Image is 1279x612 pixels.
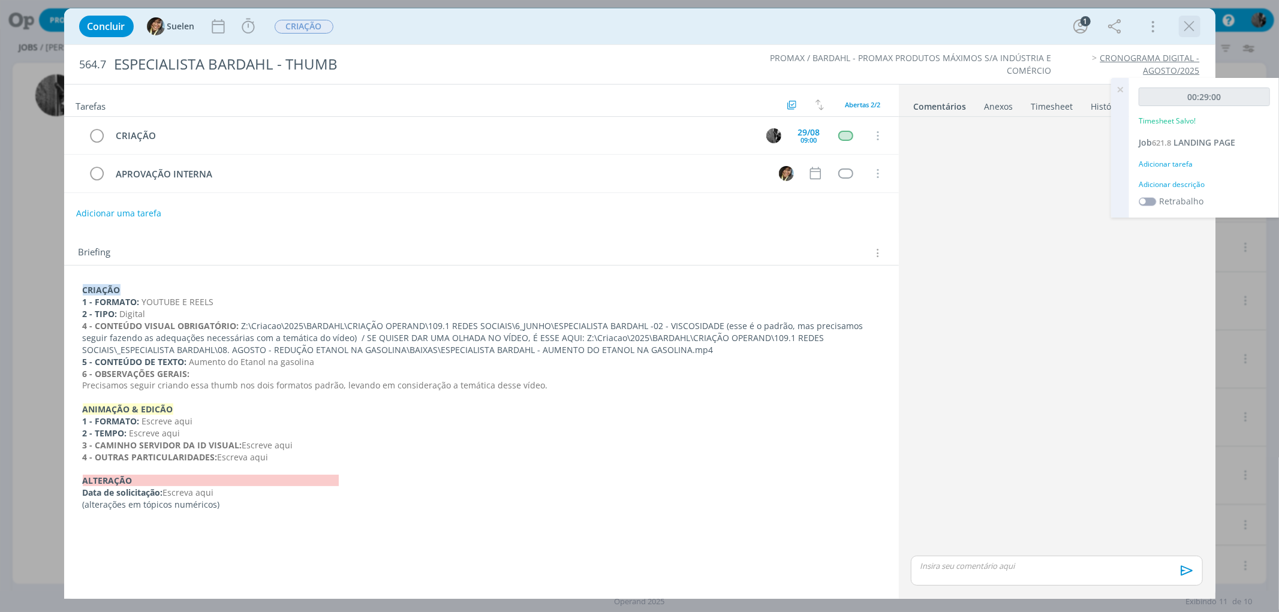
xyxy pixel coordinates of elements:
div: 29/08 [798,128,820,137]
span: Escreve aqui [142,415,193,427]
div: 1 [1081,16,1091,26]
label: Retrabalho [1159,195,1203,207]
div: dialog [64,8,1215,599]
strong: 2 - TEMPO: [83,427,127,439]
span: Tarefas [76,98,106,112]
button: Adicionar uma tarefa [76,203,162,224]
span: Escreva aqui [218,451,269,463]
strong: ANIMAÇÃO & EDICÃO [83,403,173,415]
span: 621.8 [1152,137,1171,148]
span: LANDING PAGE [1173,137,1235,148]
span: 564.7 [80,58,107,71]
a: Job621.8LANDING PAGE [1139,137,1235,148]
span: YOUTUBE E REELS [142,296,214,307]
span: Precisamos seguir criando essa thumb nos dois formatos padrão, levando em consideração a temática... [83,379,548,391]
strong: 1 - FORMATO: [83,415,140,427]
p: Z:\Criacao\2025\BARDAHL\CRIAÇÃO OPERAND\109.1 REDES SOCIAIS\6_JUNHO\ESPECIALISTA BARDAHL -02 - VI... [83,320,880,356]
div: 09:00 [801,137,817,143]
button: Concluir [79,16,134,37]
a: Histórico [1091,95,1127,113]
div: Adicionar tarefa [1139,159,1270,170]
div: APROVAÇÃO INTERNA [111,167,768,182]
div: Adicionar descrição [1139,179,1270,190]
strong: ALTERAÇÃO [83,475,339,486]
button: CRIAÇÃO [274,19,334,34]
strong: 4 - OUTRAS PARTICULARIDADES: [83,451,218,463]
strong: 1 - FORMATO: [83,296,140,307]
a: Timesheet [1031,95,1074,113]
img: S [779,166,794,181]
p: Timesheet Salvo! [1139,116,1196,126]
strong: 3 - CAMINHO SERVIDOR DA ID VISUAL: [83,439,242,451]
button: P [765,126,783,144]
span: Escreva aqui [163,487,214,498]
strong: 5 - CONTEÚDO DE TEXTO: [83,356,187,367]
a: PROMAX / BARDAHL - PROMAX PRODUTOS MÁXIMOS S/A INDÚSTRIA E COMÉRCIO [770,52,1051,76]
strong: CRIAÇÃO [83,284,121,296]
strong: 4 - CONTEÚDO VISUAL OBRIGATÓRIO: [83,320,239,331]
a: CRONOGRAMA DIGITAL - AGOSTO/2025 [1100,52,1200,76]
span: Briefing [79,245,111,261]
span: Suelen [167,22,195,31]
p: (alterações em tópicos numéricos) [83,499,880,511]
span: Digital [120,308,146,319]
span: Escreve aqui [242,439,293,451]
strong: 2 - TIPO: [83,308,118,319]
button: 1 [1071,17,1090,36]
span: Concluir [88,22,125,31]
img: P [766,128,781,143]
div: ESPECIALISTA BARDAHL - THUMB [109,50,728,79]
a: Comentários [913,95,967,113]
span: Abertas 2/2 [845,100,881,109]
span: Aumento do Etanol na gasolina [189,356,315,367]
div: CRIAÇÃO [111,128,756,143]
button: SSuelen [147,17,195,35]
span: Escreve aqui [130,427,180,439]
strong: 6 - OBSERVAÇÕES GERAIS: [83,368,190,379]
div: Anexos [985,101,1013,113]
button: S [778,164,796,182]
img: arrow-down-up.svg [815,100,824,110]
strong: Data de solicitação: [83,487,163,498]
img: S [147,17,165,35]
span: CRIAÇÃO [275,20,333,34]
